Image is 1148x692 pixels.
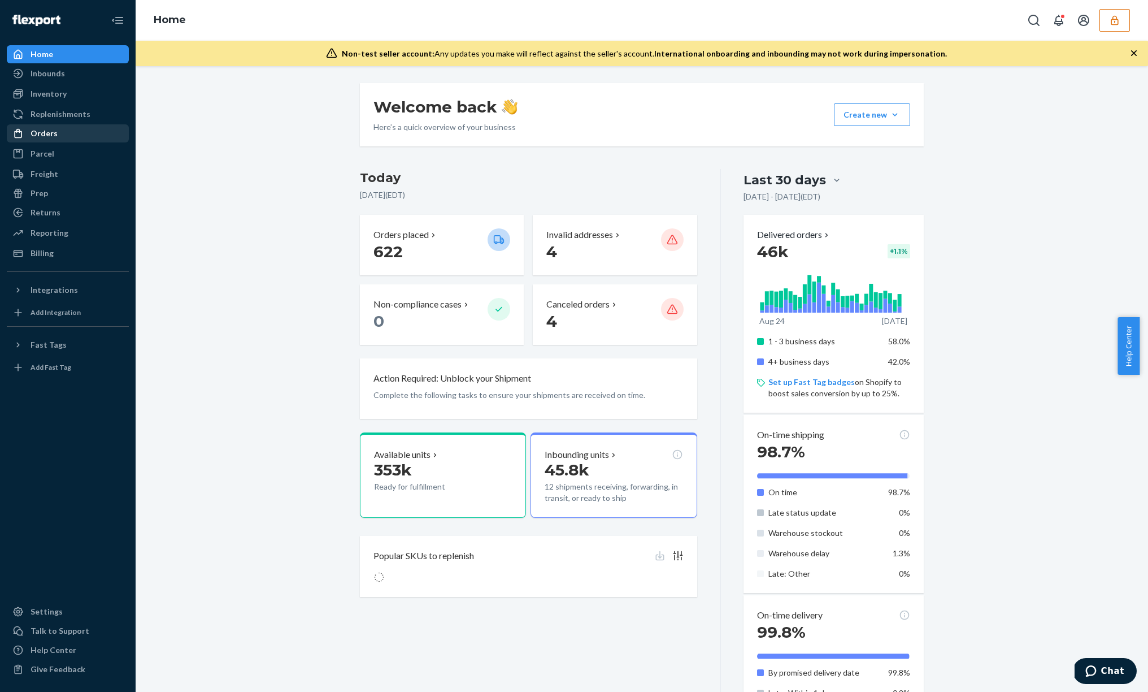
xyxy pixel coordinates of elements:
button: Orders placed 622 [360,215,524,275]
p: Complete the following tasks to ensure your shipments are received on time. [373,390,684,401]
span: 1.3% [893,548,910,558]
button: Open notifications [1047,9,1070,32]
a: Reporting [7,224,129,242]
button: Close Navigation [106,9,129,32]
span: 0% [899,528,910,538]
a: Inventory [7,85,129,103]
button: Give Feedback [7,660,129,678]
p: Late: Other [768,568,880,579]
button: Open account menu [1072,9,1095,32]
div: Any updates you make will reflect against the seller's account. [342,48,947,59]
span: 99.8% [757,622,806,642]
div: Inbounds [31,68,65,79]
span: 0% [899,569,910,578]
span: 4 [546,312,557,331]
span: 622 [373,242,403,261]
h3: Today [360,169,697,187]
p: Orders placed [373,228,429,241]
div: Last 30 days [743,171,826,189]
p: Non-compliance cases [373,298,462,311]
span: 0% [899,508,910,517]
div: Talk to Support [31,625,89,637]
p: Available units [374,448,430,461]
div: Billing [31,248,54,259]
a: Add Integration [7,304,129,322]
a: Prep [7,184,129,202]
div: Home [31,49,53,60]
button: Fast Tags [7,336,129,354]
iframe: Opens a widget where you can chat to one of our agents [1075,658,1137,686]
p: On time [768,487,880,498]
span: 98.7% [888,487,910,497]
p: Action Required: Unblock your Shipment [373,372,531,385]
p: Aug 24 [759,315,785,327]
p: On-time delivery [757,609,823,622]
button: Talk to Support [7,622,129,640]
div: Prep [31,188,48,199]
span: 0 [373,312,384,331]
p: [DATE] - [DATE] ( EDT ) [743,191,820,202]
span: Non-test seller account: [342,49,434,58]
span: 58.0% [888,336,910,346]
button: Open Search Box [1023,9,1045,32]
p: [DATE] ( EDT ) [360,189,697,201]
a: Home [7,45,129,63]
img: hand-wave emoji [502,99,518,115]
a: Returns [7,204,129,222]
h1: Welcome back [373,97,518,117]
p: Popular SKUs to replenish [373,550,474,563]
p: on Shopify to boost sales conversion by up to 25%. [768,377,910,399]
a: Set up Fast Tag badges [768,377,855,387]
button: Non-compliance cases 0 [360,284,524,345]
span: 98.7% [757,442,805,461]
div: Fast Tags [31,339,67,351]
a: Settings [7,603,129,621]
div: Settings [31,606,63,617]
div: Returns [31,207,60,218]
button: Available units353kReady for fulfillment [360,432,526,518]
a: Orders [7,124,129,142]
a: Replenishments [7,105,129,123]
div: + 1.1 % [888,244,910,258]
span: 99.8% [888,668,910,677]
p: On-time shipping [757,429,824,442]
span: 45.8k [545,460,589,479]
button: Invalid addresses 4 [533,215,697,275]
button: Canceled orders 4 [533,284,697,345]
p: 1 - 3 business days [768,336,880,347]
div: Integrations [31,284,78,296]
p: By promised delivery date [768,667,880,678]
p: Late status update [768,507,880,518]
div: Freight [31,168,58,180]
button: Help Center [1117,317,1140,375]
a: Parcel [7,145,129,163]
span: 46k [757,242,789,261]
ol: breadcrumbs [145,4,195,37]
p: Invalid addresses [546,228,613,241]
a: Home [154,14,186,26]
button: Delivered orders [757,228,831,241]
span: 42.0% [888,357,910,366]
a: Add Fast Tag [7,358,129,377]
p: Warehouse stockout [768,527,880,539]
button: Integrations [7,281,129,299]
p: 12 shipments receiving, forwarding, in transit, or ready to ship [545,481,682,504]
div: Help Center [31,645,76,656]
div: Add Integration [31,308,81,317]
button: Create new [834,103,910,126]
div: Inventory [31,88,67,100]
div: Add Fast Tag [31,362,71,372]
span: International onboarding and inbounding may not work during impersonation. [654,49,947,58]
a: Inbounds [7,64,129,83]
div: Reporting [31,227,68,239]
div: Orders [31,128,58,139]
a: Freight [7,165,129,183]
div: Parcel [31,148,54,159]
img: Flexport logo [12,15,60,26]
p: Ready for fulfillment [374,481,479,492]
p: Canceled orders [546,298,610,311]
p: Here’s a quick overview of your business [373,122,518,133]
